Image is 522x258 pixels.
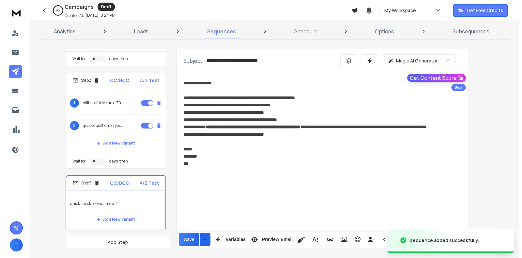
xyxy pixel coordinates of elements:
p: Created At: [61,13,81,18]
a: Sequences [200,24,237,39]
p: Options [372,27,391,35]
button: Insert Link (Ctrl+K) [321,233,333,246]
p: 0 % [53,9,57,12]
li: Step2CC/BCCA/Z Test1still useful to run a 30-min check?2quick question on your move backAdd New V... [62,73,163,169]
p: [DATE] 10:24 PM [82,13,112,18]
p: quick question on your move back [80,123,121,128]
p: Get Free Credits [464,7,500,14]
button: Add New Variant [88,213,137,226]
button: Add New Variant [88,137,137,150]
button: Insert Unsubscribe Link [362,233,374,246]
a: Subsequences [445,24,490,39]
p: Sequences [204,27,233,35]
p: Subject: [180,57,201,65]
p: days, then [106,159,125,164]
p: CC/BCC [107,77,126,84]
p: Leads [131,27,146,35]
p: Magic AI Generator [393,58,435,64]
button: Magic AI Generator [379,54,452,67]
div: sequence added successfully. [407,237,476,244]
span: 2 [67,121,76,130]
button: T [7,238,20,251]
button: Clean HTML [292,233,304,246]
a: Options [368,24,395,39]
p: still useful to run a 30-min check? [80,100,121,106]
p: days, then [106,56,125,61]
p: My Workspace [381,7,415,14]
button: Save [176,233,196,246]
img: logo [7,7,20,19]
p: A/Z Test [137,77,156,84]
p: A/Z Test [136,180,156,186]
button: Insert Image (Ctrl+P) [334,233,347,246]
button: Emoticons [348,233,361,246]
p: Subsequences [449,27,486,35]
a: Analytics [47,24,76,39]
p: Analytics [51,27,72,35]
span: Preview Email [257,237,291,242]
li: Step3CC/BCCA/Z Testquick check on your move ?Add New Variant [62,175,163,231]
button: Get Free Credits [450,4,504,17]
div: Beta [448,84,463,91]
a: Leads [127,24,149,39]
button: Preview Email [245,233,291,246]
p: CC/BCC [107,180,126,186]
button: More Text [306,233,318,246]
button: Variables [208,233,244,246]
button: Code View [377,233,389,246]
p: Wait for [69,159,83,164]
p: Wait for [69,56,83,61]
button: Get Content Score [404,74,463,82]
button: Add Step [62,236,167,249]
span: 1 [67,98,76,108]
p: quick check on your move ? [67,195,158,213]
div: Step 2 [69,77,96,83]
div: Step 3 [69,180,97,186]
p: Schedule [291,27,313,35]
div: Draft [94,3,112,11]
span: Variables [221,237,244,242]
a: Schedule [287,24,317,39]
h1: Campaigns [61,3,90,11]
